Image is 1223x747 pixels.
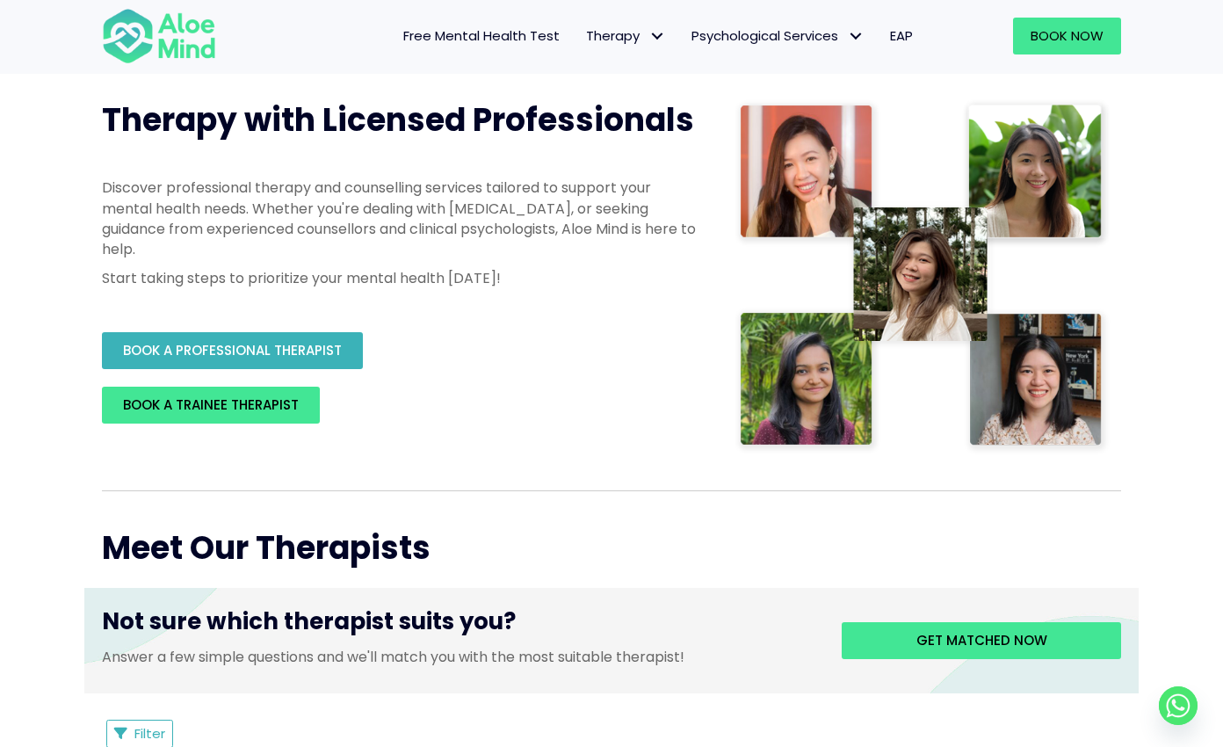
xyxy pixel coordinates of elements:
img: Aloe mind Logo [102,7,216,65]
span: Get matched now [916,631,1047,649]
a: Get matched now [842,622,1121,659]
span: Therapy: submenu [644,24,669,49]
p: Discover professional therapy and counselling services tailored to support your mental health nee... [102,178,699,259]
a: Whatsapp [1159,686,1198,725]
span: Therapy [586,26,665,45]
span: BOOK A TRAINEE THERAPIST [123,395,299,414]
a: EAP [877,18,926,54]
a: TherapyTherapy: submenu [573,18,678,54]
a: Free Mental Health Test [390,18,573,54]
a: BOOK A PROFESSIONAL THERAPIST [102,332,363,369]
span: Filter [134,724,165,743]
span: Free Mental Health Test [403,26,560,45]
span: Meet Our Therapists [102,526,431,570]
img: Therapist collage [735,98,1111,455]
span: Psychological Services: submenu [843,24,868,49]
span: EAP [890,26,913,45]
p: Answer a few simple questions and we'll match you with the most suitable therapist! [102,647,815,667]
a: Psychological ServicesPsychological Services: submenu [678,18,877,54]
h3: Not sure which therapist suits you? [102,606,815,646]
span: Book Now [1031,26,1104,45]
span: Therapy with Licensed Professionals [102,98,694,142]
span: BOOK A PROFESSIONAL THERAPIST [123,341,342,359]
a: BOOK A TRAINEE THERAPIST [102,387,320,424]
nav: Menu [239,18,926,54]
p: Start taking steps to prioritize your mental health [DATE]! [102,268,699,288]
a: Book Now [1013,18,1121,54]
span: Psychological Services [691,26,864,45]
